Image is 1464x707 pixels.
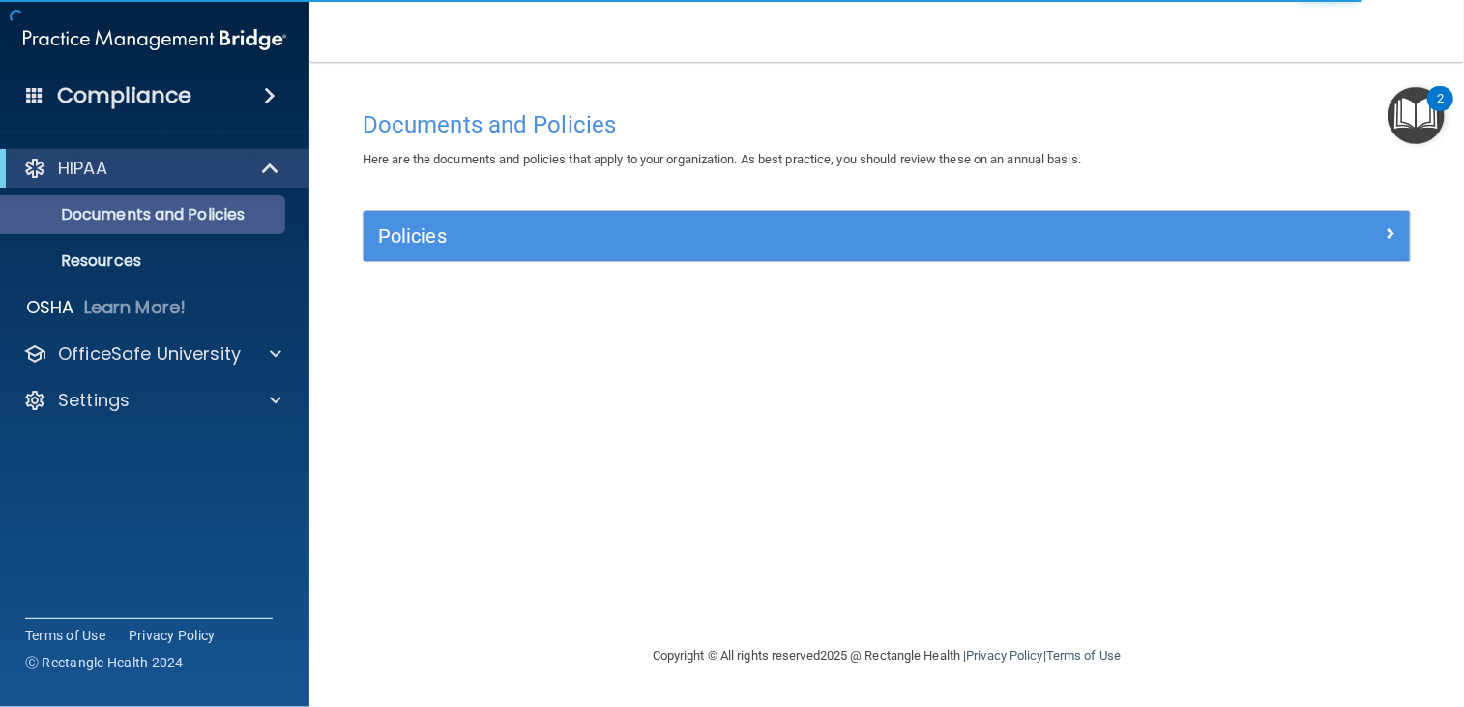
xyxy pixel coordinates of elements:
h4: Documents and Policies [363,112,1411,137]
p: Settings [58,389,130,412]
a: Settings [23,389,281,412]
a: Terms of Use [25,626,105,645]
p: OSHA [26,296,74,319]
span: Ⓒ Rectangle Health 2024 [25,653,184,672]
span: Here are the documents and policies that apply to your organization. As best practice, you should... [363,152,1081,166]
img: PMB logo [23,20,286,59]
div: 2 [1437,99,1444,124]
button: Open Resource Center, 2 new notifications [1388,87,1445,144]
a: Policies [378,221,1395,251]
a: HIPAA [23,157,280,180]
p: Learn More! [84,296,187,319]
a: OfficeSafe University [23,342,281,366]
p: OfficeSafe University [58,342,241,366]
a: Privacy Policy [129,626,216,645]
h5: Policies [378,225,1134,247]
a: Privacy Policy [966,648,1042,663]
iframe: Drift Widget Chat Controller [1130,579,1441,656]
h4: Compliance [57,82,191,109]
p: Documents and Policies [13,205,277,224]
div: Copyright © All rights reserved 2025 @ Rectangle Health | | [534,625,1240,687]
a: Terms of Use [1046,648,1121,663]
p: HIPAA [58,157,107,180]
p: Resources [13,251,277,271]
